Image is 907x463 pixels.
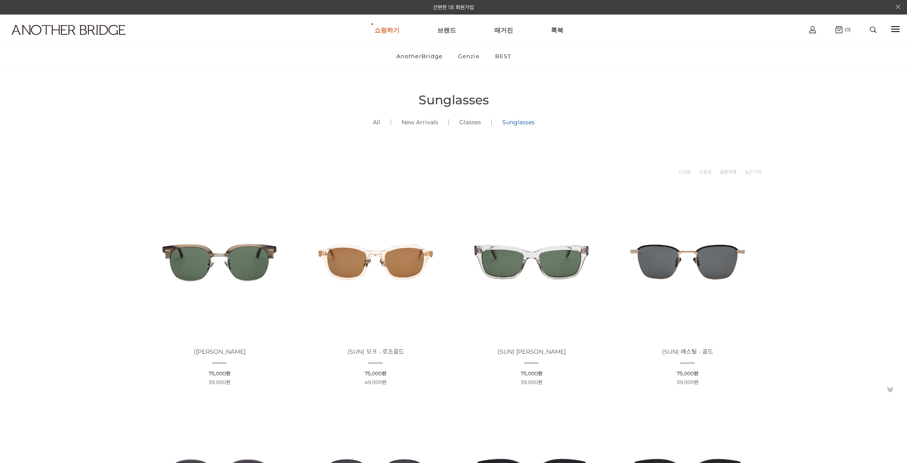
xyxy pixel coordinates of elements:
span: Sunglasses [419,92,489,108]
img: 리즈먼 선글라스 (브라운) - 유니크한 디자인의 이미지 [144,187,295,337]
a: 낮은가격 [720,168,736,176]
img: (SUN) 에스틸 - 골드 선글라스 - 여름 패션에 어울리는 세련된 디자인 [612,187,763,337]
span: (0) [843,27,851,32]
a: Genzie [451,45,487,67]
a: (SUN) 모크 - 로즈골드 [347,349,404,355]
a: ([PERSON_NAME] [194,349,245,355]
a: (SUN) 에스틸 - 골드 [662,349,713,355]
a: 룩북 [551,15,563,45]
span: (SUN) [PERSON_NAME] [498,348,566,355]
img: cart [835,26,843,33]
span: 75,000원 [365,370,387,377]
a: Glasses [449,108,491,136]
a: New Arrivals [391,108,449,136]
a: 매거진 [494,15,513,45]
a: 상품명 [699,168,711,176]
a: (0) [835,26,851,33]
span: ([PERSON_NAME] [194,348,245,355]
span: 59,000원 [521,379,543,385]
a: 간편한 1초 회원가입 [433,4,474,10]
a: AnotherBridge [389,45,450,67]
span: 75,000원 [209,370,230,377]
a: 신상품 [678,168,691,176]
a: logo [4,25,140,55]
span: (SUN) 에스틸 - 골드 [662,348,713,355]
a: All [362,108,391,136]
span: 59,000원 [209,379,230,385]
img: cart [809,26,816,33]
span: 75,000원 [521,370,543,377]
span: 59,000원 [677,379,699,385]
a: (SUN) [PERSON_NAME] [498,349,566,355]
a: Sunglasses [492,108,545,136]
span: 49,000원 [364,379,387,385]
span: (SUN) 모크 - 로즈골드 [347,348,404,355]
img: (SUN) 모크 - 로즈골드 선글라스 이미지 - 로즈골드 색상, 다양한 룩과 잘 어울리는 디자인 [300,187,451,337]
span: 75,000원 [677,370,699,377]
a: 브랜드 [437,15,456,45]
img: logo [12,25,125,35]
a: 높은가격 [745,168,761,176]
a: BEST [488,45,518,67]
a: 쇼핑하기 [374,15,399,45]
img: BUTLER SUNGLASSES (CRYSTAL) - 고급스러운 선글라스 이미지 [456,187,607,337]
img: search [870,27,876,33]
